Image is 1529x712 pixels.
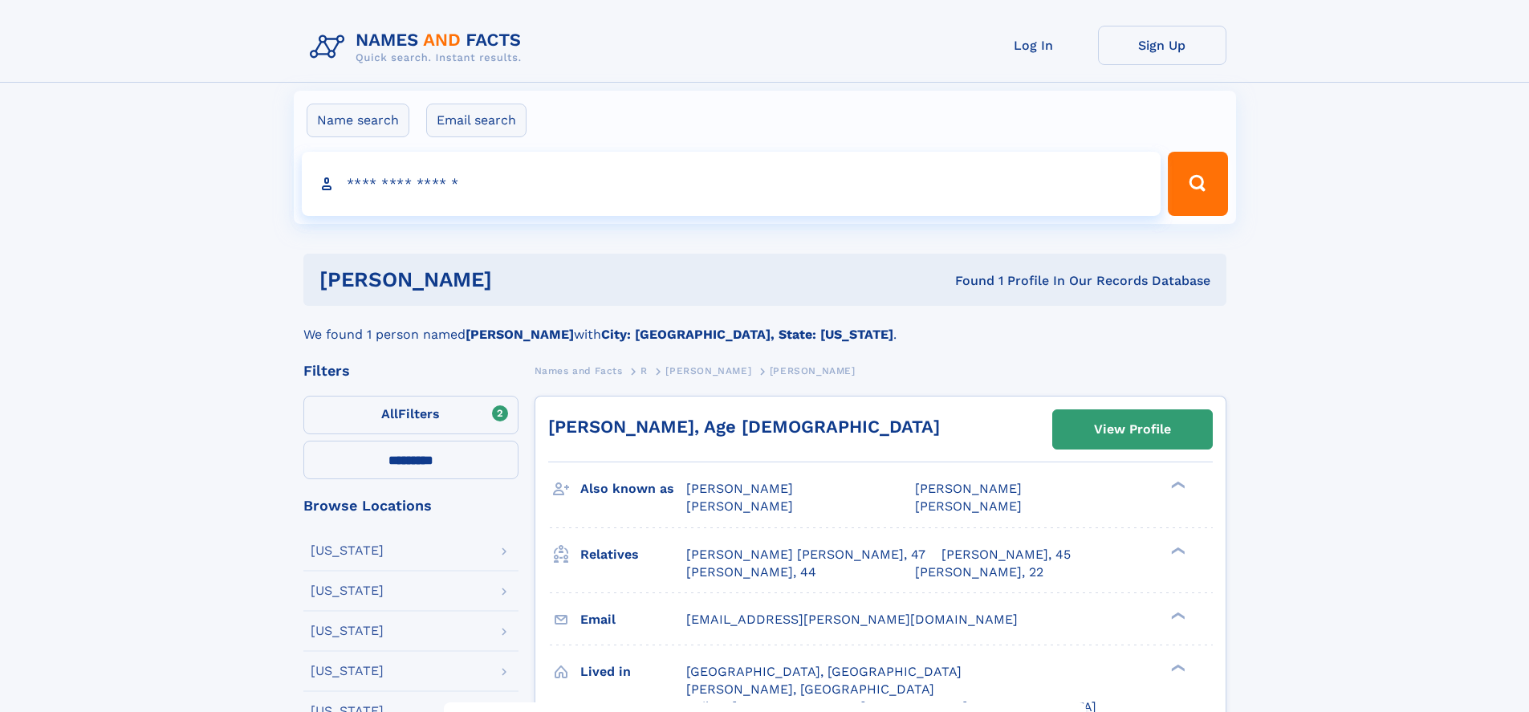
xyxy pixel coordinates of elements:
b: [PERSON_NAME] [466,327,574,342]
button: Search Button [1168,152,1227,216]
div: ❯ [1167,662,1186,673]
span: [PERSON_NAME] [686,498,793,514]
a: [PERSON_NAME], 22 [915,563,1043,581]
label: Email search [426,104,527,137]
a: Log In [970,26,1098,65]
div: ❯ [1167,610,1186,620]
h3: Lived in [580,658,686,686]
span: [PERSON_NAME] [686,481,793,496]
b: City: [GEOGRAPHIC_DATA], State: [US_STATE] [601,327,893,342]
h3: Also known as [580,475,686,502]
div: [US_STATE] [311,544,384,557]
div: We found 1 person named with . [303,306,1226,344]
div: [US_STATE] [311,584,384,597]
span: [GEOGRAPHIC_DATA], [GEOGRAPHIC_DATA] [686,664,962,679]
div: Browse Locations [303,498,518,513]
span: [PERSON_NAME] [915,498,1022,514]
span: [PERSON_NAME] [665,365,751,376]
div: [US_STATE] [311,625,384,637]
div: ❯ [1167,545,1186,555]
div: View Profile [1094,411,1171,448]
h3: Relatives [580,541,686,568]
label: Name search [307,104,409,137]
div: ❯ [1167,480,1186,490]
a: Names and Facts [535,360,623,380]
div: [US_STATE] [311,665,384,677]
a: View Profile [1053,410,1212,449]
div: Found 1 Profile In Our Records Database [723,272,1210,290]
a: [PERSON_NAME], 44 [686,563,816,581]
span: [PERSON_NAME] [770,365,856,376]
span: [EMAIL_ADDRESS][PERSON_NAME][DOMAIN_NAME] [686,612,1018,627]
a: [PERSON_NAME] [665,360,751,380]
span: R [640,365,648,376]
label: Filters [303,396,518,434]
a: R [640,360,648,380]
a: [PERSON_NAME], Age [DEMOGRAPHIC_DATA] [548,417,940,437]
span: All [381,406,398,421]
div: Filters [303,364,518,378]
span: [PERSON_NAME] [915,481,1022,496]
a: Sign Up [1098,26,1226,65]
input: search input [302,152,1161,216]
a: [PERSON_NAME], 45 [941,546,1071,563]
h1: [PERSON_NAME] [319,270,724,290]
span: [PERSON_NAME], [GEOGRAPHIC_DATA] [686,681,934,697]
img: Logo Names and Facts [303,26,535,69]
h3: Email [580,606,686,633]
a: [PERSON_NAME] [PERSON_NAME], 47 [686,546,925,563]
